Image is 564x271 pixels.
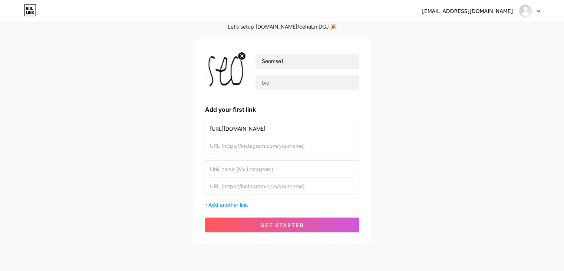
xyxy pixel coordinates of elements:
img: ce hu [518,4,532,18]
input: bio [255,75,359,90]
input: URL (https://instagram.com/yourname) [210,137,354,154]
div: + [205,201,359,209]
input: Link name (My Instagram) [210,161,354,177]
input: Link name (My Instagram) [210,120,354,137]
span: Add another link [208,202,248,208]
div: [EMAIL_ADDRESS][DOMAIN_NAME] [422,7,513,15]
img: profile pic [205,50,247,93]
div: Let’s setup [DOMAIN_NAME]/cehuLmDGJ 🎉 [193,24,371,30]
input: URL (https://instagram.com/yourname) [210,178,354,195]
button: get started [205,218,359,232]
input: Your name [255,54,359,69]
span: get started [260,222,304,228]
div: Add your first link [205,105,359,114]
